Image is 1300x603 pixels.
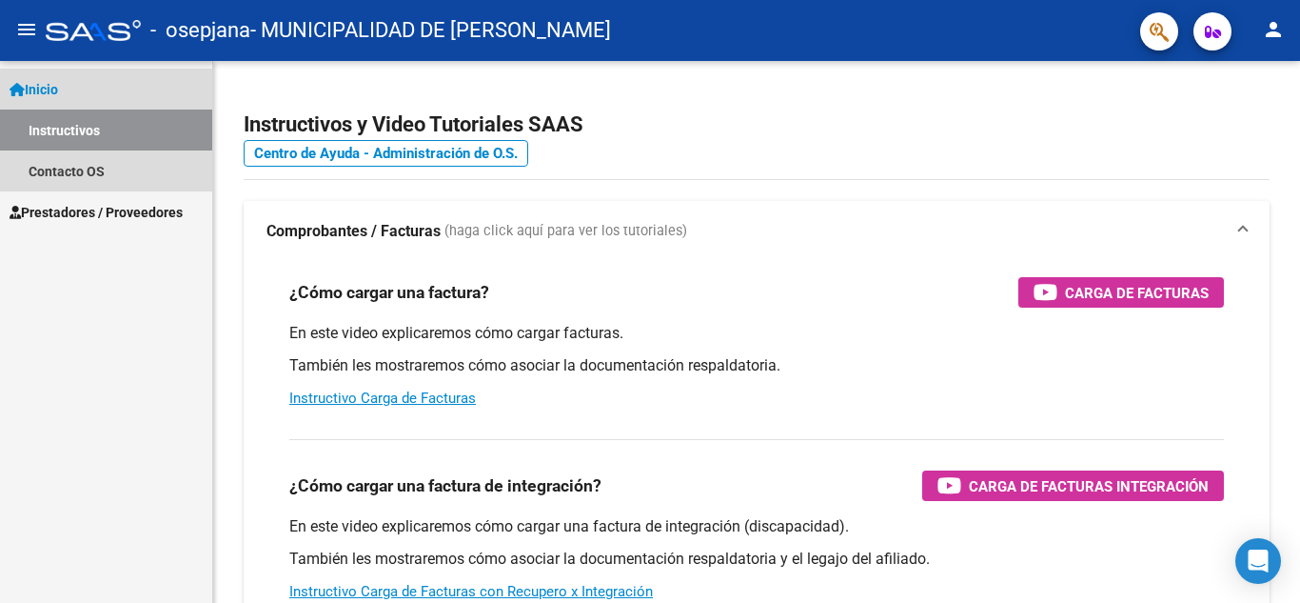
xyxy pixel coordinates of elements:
[1235,538,1281,584] div: Open Intercom Messenger
[289,516,1224,537] p: En este video explicaremos cómo cargar una factura de integración (discapacidad).
[150,10,250,51] span: - osepjana
[1018,277,1224,308] button: Carga de Facturas
[244,107,1270,143] h2: Instructivos y Video Tutoriales SAAS
[969,474,1209,498] span: Carga de Facturas Integración
[289,279,489,306] h3: ¿Cómo cargar una factura?
[289,583,653,600] a: Instructivo Carga de Facturas con Recupero x Integración
[15,18,38,41] mat-icon: menu
[444,221,687,242] span: (haga click aquí para ver los tutoriales)
[1262,18,1285,41] mat-icon: person
[244,140,528,167] a: Centro de Ayuda - Administración de O.S.
[244,201,1270,262] mat-expansion-panel-header: Comprobantes / Facturas (haga click aquí para ver los tutoriales)
[1065,281,1209,305] span: Carga de Facturas
[289,472,601,499] h3: ¿Cómo cargar una factura de integración?
[266,221,441,242] strong: Comprobantes / Facturas
[10,79,58,100] span: Inicio
[289,355,1224,376] p: También les mostraremos cómo asociar la documentación respaldatoria.
[250,10,611,51] span: - MUNICIPALIDAD DE [PERSON_NAME]
[10,202,183,223] span: Prestadores / Proveedores
[289,549,1224,570] p: También les mostraremos cómo asociar la documentación respaldatoria y el legajo del afiliado.
[289,390,476,407] a: Instructivo Carga de Facturas
[289,323,1224,344] p: En este video explicaremos cómo cargar facturas.
[922,471,1224,501] button: Carga de Facturas Integración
